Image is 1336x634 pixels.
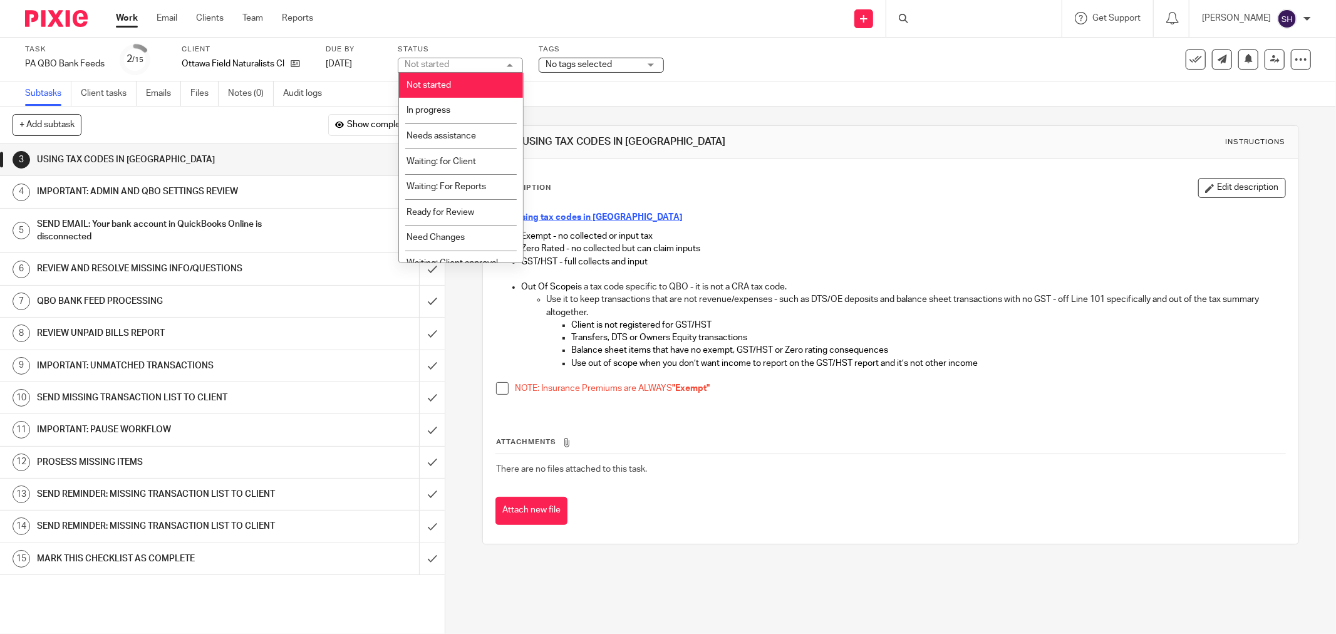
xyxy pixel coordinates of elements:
span: Exempt - no collected or input tax [521,232,653,241]
a: Notes (0) [228,81,274,106]
h1: USING TAX CODES IN [GEOGRAPHIC_DATA] [522,135,918,148]
span: No tags selected [546,60,612,69]
span: Waiting: For Reports [407,182,487,191]
div: Instructions [1226,137,1286,147]
h1: IMPORTANT: PAUSE WORKFLOW [37,420,284,439]
div: 10 [13,389,30,407]
h1: SEND REMINDER: MISSING TRANSACTION LIST TO CLIENT [37,485,284,504]
a: Emails [146,81,181,106]
h1: REVIEW UNPAID BILLS REPORT [37,324,284,343]
div: 2 [127,52,144,66]
p: Ottawa Field Naturalists Club [182,58,284,70]
span: There are no files attached to this task. [496,465,647,474]
button: Attach new file [495,497,567,525]
span: GST/HST - full collects and input [521,257,648,266]
span: Waiting: for Client [407,157,477,166]
span: Balance sheet items that have no exempt, GST/HST or Zero rating consequences [571,346,888,355]
span: Not started [407,81,452,90]
span: Transfers, DTS or Owners Equity transactions [571,333,747,342]
h1: SEND MISSING TRANSACTION LIST TO CLIENT [37,388,284,407]
span: In progress [407,106,451,115]
span: Show completed (2) [347,120,425,130]
a: Clients [196,12,224,24]
a: Email [157,12,177,24]
div: 13 [13,486,30,503]
a: Audit logs [283,81,331,106]
p: [PERSON_NAME] [1202,12,1271,24]
h1: PROSESS MISSING ITEMS [37,453,284,472]
span: Zero Rated - no collected but can claim inputs [521,244,700,253]
span: Out Of Scope [521,283,576,291]
img: Pixie [25,10,88,27]
h1: IMPORTANT: ADMIN AND QBO SETTINGS REVIEW [37,182,284,201]
span: Get Support [1092,14,1141,23]
div: 8 [13,325,30,342]
button: Show completed (2) [328,114,432,135]
a: Subtasks [25,81,71,106]
div: 7 [13,293,30,310]
button: + Add subtask [13,114,81,135]
span: Attachments [496,439,556,445]
span: Use out of scope when you don’t want income to report on the GST/HST report and it’s not other in... [571,359,978,368]
p: Use it to keep transactions that are not revenue/expenses - such as DTS/OE deposits and balance s... [546,293,1285,319]
h1: SEND REMINDER: MISSING TRANSACTION LIST TO CLIENT [37,517,284,536]
h1: REVIEW AND RESOLVE MISSING INFO/QUESTIONS [37,259,284,278]
h1: USING TAX CODES IN [GEOGRAPHIC_DATA] [37,150,284,169]
a: Using tax codes in [GEOGRAPHIC_DATA] [515,213,683,222]
span: Client is not registered for GST/HST [571,321,712,330]
span: "Exempt" [672,384,710,393]
label: Tags [539,44,664,55]
img: svg%3E [1277,9,1297,29]
div: 11 [13,421,30,439]
a: Reports [282,12,313,24]
a: Client tasks [81,81,137,106]
span: Ready for Review [407,208,475,217]
h1: MARK THIS CHECKLIST AS COMPLETE [37,549,284,568]
div: 3 [13,151,30,169]
p: Description [495,183,551,193]
span: [DATE] [326,60,352,68]
div: 12 [13,454,30,471]
a: Files [190,81,219,106]
span: Needs assistance [407,132,477,140]
a: Work [116,12,138,24]
label: Task [25,44,105,55]
span: Waiting: Client approval [407,259,499,268]
label: Client [182,44,310,55]
div: 9 [13,357,30,375]
span: Need Changes [407,233,465,242]
a: Team [242,12,263,24]
h1: QBO BANK FEED PROCESSING [37,292,284,311]
div: 15 [13,550,30,568]
div: Not started [405,60,449,69]
div: 6 [13,261,30,278]
small: /15 [133,56,144,63]
div: 5 [13,222,30,239]
h1: IMPORTANT: UNMATCHED TRANSACTIONS [37,356,284,375]
span: NOTE: Insurance Premiums are ALWAYS [515,384,672,393]
label: Due by [326,44,382,55]
div: 4 [13,184,30,201]
div: PA QBO Bank Feeds [25,58,105,70]
div: 14 [13,517,30,535]
h1: SEND EMAIL: Your bank account in QuickBooks Online is disconnected [37,215,284,247]
button: Edit description [1198,178,1286,198]
label: Status [398,44,523,55]
p: is a tax code specific to QBO - it is not a CRA tax code. [521,281,1285,293]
